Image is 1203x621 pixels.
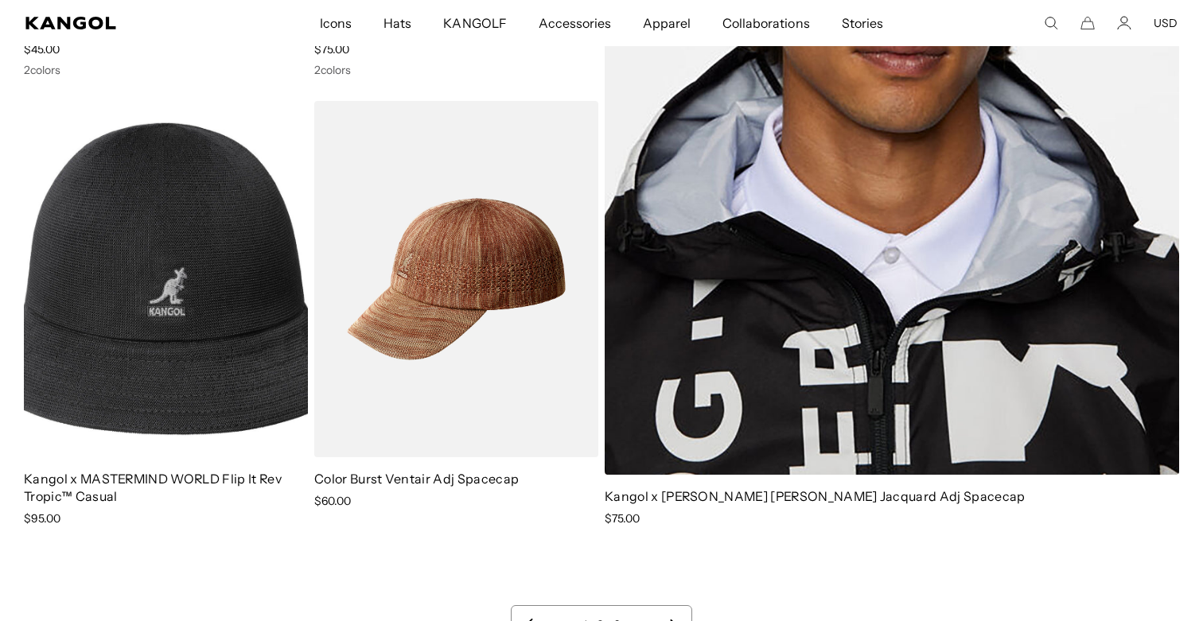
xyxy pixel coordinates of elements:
[25,17,211,29] a: Kangol
[24,471,282,504] a: Kangol x MASTERMIND WORLD Flip It Rev Tropic™ Casual
[314,101,598,457] img: Color Burst Ventair Adj Spacecap
[314,42,349,56] span: $75.00
[24,63,308,77] div: 2 colors
[605,488,1026,504] a: Kangol x [PERSON_NAME] [PERSON_NAME] Jacquard Adj Spacecap
[605,511,640,526] span: $75.00
[1117,16,1131,30] a: Account
[24,42,60,56] span: $45.00
[24,101,308,457] img: Kangol x MASTERMIND WORLD Flip It Rev Tropic™ Casual
[314,494,351,508] span: $60.00
[1044,16,1058,30] summary: Search here
[24,511,60,526] span: $95.00
[1154,16,1178,30] button: USD
[1080,16,1095,30] button: Cart
[314,471,519,487] a: Color Burst Ventair Adj Spacecap
[314,63,598,77] div: 2 colors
